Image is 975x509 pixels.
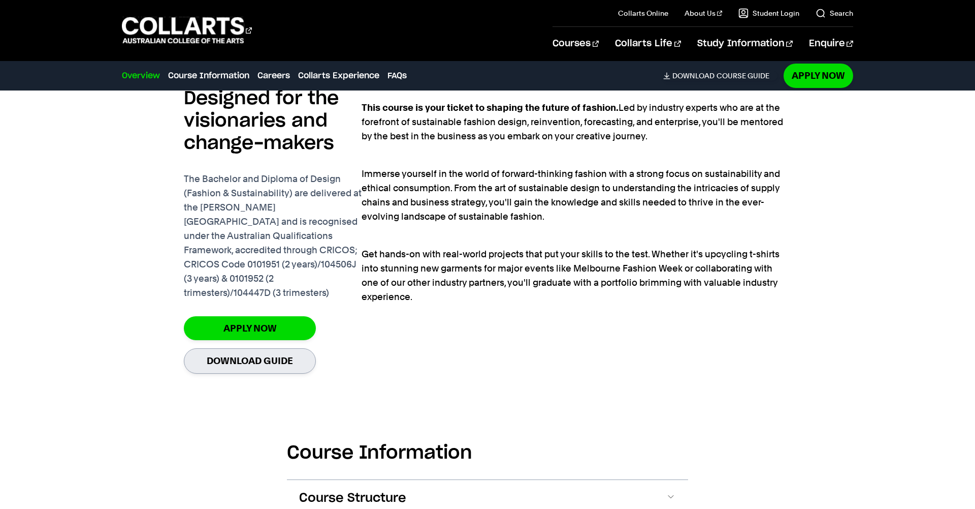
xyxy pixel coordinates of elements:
[362,233,791,304] p: Get hands-on with real-world projects that put your skills to the test. Whether it's upcycling t-...
[615,27,680,61] a: Collarts Life
[697,27,793,61] a: Study Information
[362,102,619,113] strong: This course is your ticket to shaping the future of fashion.
[168,70,249,82] a: Course Information
[184,172,362,300] p: The Bachelor and Diploma of Design (Fashion & Sustainability) are delivered at the [PERSON_NAME][...
[685,8,722,18] a: About Us
[618,8,668,18] a: Collarts Online
[298,70,379,82] a: Collarts Experience
[552,27,599,61] a: Courses
[362,101,791,143] p: Led by industry experts who are at the forefront of sustainable fashion design, reinvention, fore...
[738,8,799,18] a: Student Login
[816,8,853,18] a: Search
[387,70,407,82] a: FAQs
[122,16,252,45] div: Go to homepage
[784,64,853,87] a: Apply Now
[809,27,853,61] a: Enquire
[184,87,362,155] h2: Designed for the visionaries and change-makers
[287,442,688,464] h2: Course Information
[362,153,791,224] p: Immerse yourself in the world of forward-thinking fashion with a strong focus on sustainability a...
[672,71,714,80] span: Download
[122,70,160,82] a: Overview
[257,70,290,82] a: Careers
[184,348,316,373] a: Download Guide
[663,71,777,80] a: DownloadCourse Guide
[184,316,316,340] a: Apply Now
[299,490,406,506] span: Course Structure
